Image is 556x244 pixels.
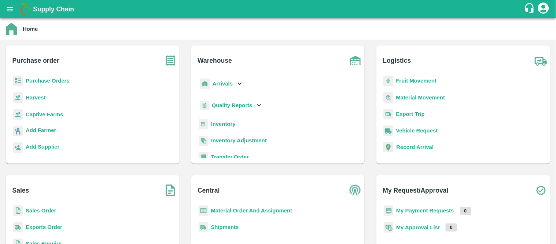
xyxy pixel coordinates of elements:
[396,111,425,117] a: Export Trip
[13,142,23,153] img: supplier
[198,55,232,66] b: Warehouse
[199,205,208,216] img: centralMaterial
[26,78,70,84] a: Purchase Orders
[211,208,292,214] a: Material Order And Assignment
[33,6,74,13] b: Supply Chain
[384,142,394,152] img: recordArrival
[12,185,29,196] b: Sales
[211,224,239,230] a: Shipments
[12,55,59,66] b: Purchase order
[13,205,23,216] img: sales
[446,223,457,232] p: 0
[384,92,393,103] img: material
[13,76,23,86] img: reciept
[384,109,393,120] img: delivery
[1,1,18,18] button: open drawer
[33,4,524,14] a: Supply Chain
[211,154,249,160] a: Transfer Order
[346,181,365,200] img: central
[396,128,438,134] a: Vehicle Request
[199,135,208,146] img: inventory
[384,222,393,233] img: approval
[13,126,23,136] img: farmer
[26,112,63,117] a: Captive Farms
[213,81,233,87] b: Arrivals
[199,152,208,163] img: whTransfer
[524,3,537,16] div: customer-support
[13,109,23,120] img: harvest
[211,121,236,127] a: Inventory
[383,55,411,66] b: Logistics
[26,143,59,153] a: Add Supplier
[396,225,440,230] a: My Approval List
[532,51,550,70] img: truck
[23,26,38,32] b: Home
[161,181,180,200] img: soSales
[13,222,23,233] img: shipments
[199,119,208,130] img: whInventory
[199,76,244,92] div: Arrivals
[199,98,264,113] div: Quality Reports
[26,126,56,136] a: Add Farmer
[397,144,434,150] a: Record Arrival
[383,185,449,196] b: My Request/Approval
[212,102,253,108] b: Quality Reports
[396,208,454,214] a: My Payment Requests
[200,101,209,110] img: qualityReport
[537,1,550,17] div: account of current user
[532,181,550,200] img: check
[161,51,180,70] img: purchase
[198,185,220,196] b: Central
[384,76,393,86] img: fruit
[211,138,267,143] a: Inventory Adjustment
[26,208,56,214] a: Sales Order
[384,125,393,136] img: vehicle
[396,95,445,101] a: Material Movement
[200,79,210,89] img: whArrival
[384,205,393,216] img: payment
[26,95,45,101] a: Harvest
[13,92,23,103] img: harvest
[26,144,59,150] b: Add Supplier
[460,207,471,215] p: 0
[346,51,365,70] img: warehouse
[199,222,208,233] img: shipments
[18,2,33,17] img: logo
[26,224,62,230] a: Exports Order
[396,78,437,84] a: Fruit Movement
[26,127,56,133] b: Add Farmer
[6,23,17,35] img: home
